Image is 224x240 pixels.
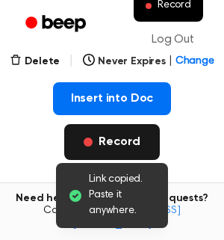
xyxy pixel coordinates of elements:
a: Log Out [137,22,209,58]
span: | [169,54,172,70]
span: Change [175,54,214,70]
span: Link copied. Paste it anywhere. [89,172,156,219]
a: [EMAIL_ADDRESS][DOMAIN_NAME] [72,206,181,230]
button: Record [64,124,159,160]
a: Beep [15,10,99,39]
button: Insert into Doc [53,82,172,115]
button: Delete [10,54,60,70]
span: | [69,52,74,70]
span: Contact us [9,205,215,231]
button: Never Expires|Change [83,54,214,70]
